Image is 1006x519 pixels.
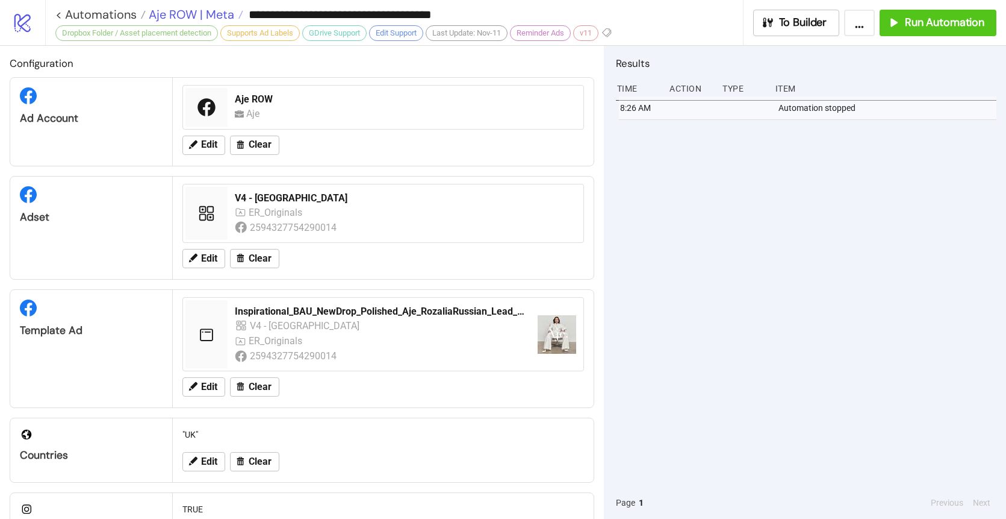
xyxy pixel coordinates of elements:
[235,93,576,106] div: Aje ROW
[146,8,243,20] a: Aje ROW | Meta
[182,249,225,268] button: Edit
[249,456,272,467] span: Clear
[182,136,225,155] button: Edit
[426,25,508,41] div: Last Update: Nov-11
[616,55,996,71] h2: Results
[182,377,225,397] button: Edit
[774,77,996,100] div: Item
[369,25,423,41] div: Edit Support
[220,25,300,41] div: Supports Ad Labels
[753,10,840,36] button: To Builder
[619,96,663,119] div: 8:26 AM
[235,192,576,205] div: V4 - [GEOGRAPHIC_DATA]
[777,96,999,119] div: Automation stopped
[905,16,984,30] span: Run Automation
[201,253,217,264] span: Edit
[246,106,265,121] div: Aje
[779,16,827,30] span: To Builder
[201,456,217,467] span: Edit
[635,496,647,509] button: 1
[302,25,367,41] div: GDrive Support
[230,249,279,268] button: Clear
[20,324,163,338] div: Template Ad
[721,77,766,100] div: Type
[844,10,875,36] button: ...
[573,25,598,41] div: v11
[880,10,996,36] button: Run Automation
[20,210,163,224] div: Adset
[235,305,528,318] div: Inspirational_BAU_NewDrop_Polished_Aje_RozaliaRussian_Lead_Tactical_Video_20251001_Automatic_UK
[146,7,234,22] span: Aje ROW | Meta
[230,377,279,397] button: Clear
[55,8,146,20] a: < Automations
[927,496,967,509] button: Previous
[250,318,361,333] div: V4 - [GEOGRAPHIC_DATA]
[249,253,272,264] span: Clear
[510,25,571,41] div: Reminder Ads
[55,25,218,41] div: Dropbox Folder / Asset placement detection
[249,139,272,150] span: Clear
[250,220,338,235] div: 2594327754290014
[201,139,217,150] span: Edit
[616,496,635,509] span: Page
[178,423,589,446] div: "UK"
[249,382,272,392] span: Clear
[20,448,163,462] div: Countries
[230,136,279,155] button: Clear
[20,112,163,125] div: Ad Account
[201,382,217,392] span: Edit
[668,77,713,100] div: Action
[249,333,305,348] div: ER_Originals
[616,77,660,100] div: Time
[230,452,279,471] button: Clear
[969,496,994,509] button: Next
[538,315,576,354] img: https://scontent-fra3-2.xx.fbcdn.net/v/t15.5256-10/554988950_1326903939023865_6150668672911672902...
[249,205,305,220] div: ER_Originals
[10,55,594,71] h2: Configuration
[182,452,225,471] button: Edit
[250,348,338,363] div: 2594327754290014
